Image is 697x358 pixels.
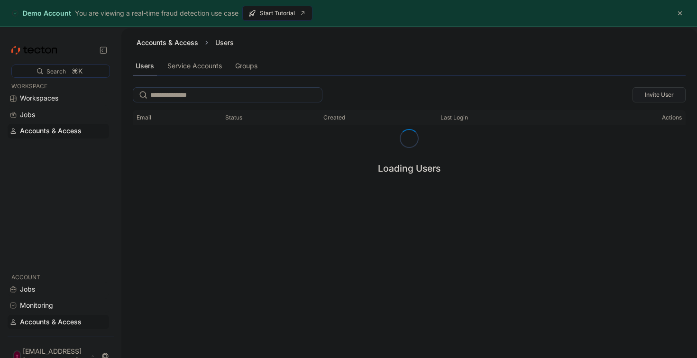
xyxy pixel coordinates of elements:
div: Groups [235,61,257,71]
a: Jobs [8,282,109,296]
p: ACCOUNT [11,273,105,282]
div: Service Accounts [167,61,222,71]
div: Users [136,61,154,71]
div: Demo Account [11,9,71,18]
div: Jobs [20,110,35,120]
span: Last Login [440,114,468,121]
div: Workspaces [20,93,58,103]
button: Start Tutorial [242,6,312,21]
div: Jobs [20,284,35,294]
div: You are viewing a real-time fraud detection use case [75,8,238,18]
div: Users [211,38,238,47]
div: Accounts & Access [20,317,82,327]
span: Loading [396,126,422,152]
p: WORKSPACE [11,82,105,91]
span: Start Tutorial [248,6,306,20]
a: Accounts & Access [8,315,109,329]
span: Invite User [639,88,679,102]
span: Created [323,114,345,121]
div: Monitoring [20,300,53,311]
a: Monitoring [8,298,109,312]
div: ⌘K [72,66,83,76]
a: Jobs [8,108,109,122]
button: Invite User [633,87,686,102]
span: Status [225,114,242,121]
div: Loading Users [378,163,440,174]
span: Actions [662,114,682,121]
div: Accounts & Access [20,126,82,136]
span: Email [137,114,151,121]
a: Workspaces [8,91,109,105]
a: Accounts & Access [8,124,109,138]
div: Search [46,67,66,76]
a: Accounts & Access [137,38,198,46]
div: Search⌘K [11,64,110,78]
